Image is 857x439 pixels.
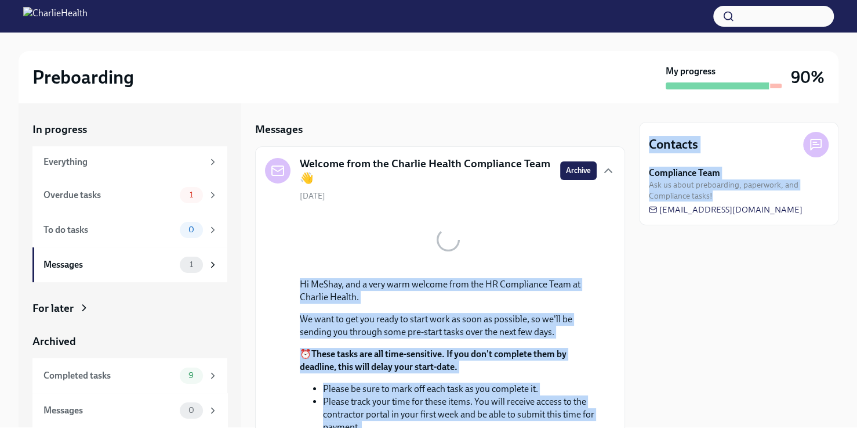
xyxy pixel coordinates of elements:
[300,348,597,373] p: ⏰
[649,179,829,201] span: Ask us about preboarding, paperwork, and Compliance tasks!
[43,369,175,382] div: Completed tasks
[43,258,175,271] div: Messages
[43,224,175,236] div: To do tasks
[32,213,227,247] a: To do tasks0
[566,165,591,177] span: Archive
[181,371,201,380] span: 9
[43,156,203,168] div: Everything
[32,247,227,282] a: Messages1
[181,406,201,415] span: 0
[32,334,227,349] a: Archived
[255,122,303,137] h5: Messages
[791,67,825,88] h3: 90%
[300,156,551,186] h5: Welcome from the Charlie Health Compliance Team 👋
[300,278,597,304] p: Hi MeShay, and a very warm welcome from the HR Compliance Team at Charlie Health.
[300,348,567,372] strong: These tasks are all time-sensitive. If you don't complete them by deadline, this will delay your ...
[32,301,74,316] div: For later
[649,136,698,153] h4: Contacts
[300,190,325,201] span: [DATE]
[32,301,227,316] a: For later
[300,313,597,339] p: We want to get you ready to start work as soon as possible, so we'll be sending you through some ...
[666,65,716,78] strong: My progress
[32,393,227,428] a: Messages0
[43,404,175,417] div: Messages
[32,146,227,178] a: Everything
[32,358,227,393] a: Completed tasks9
[300,211,597,269] button: Zoom image
[32,122,227,137] a: In progress
[183,260,200,269] span: 1
[649,167,720,179] strong: Compliance Team
[32,178,227,213] a: Overdue tasks1
[32,66,134,89] h2: Preboarding
[23,7,88,26] img: CharlieHealth
[323,395,597,434] li: Please track your time for these items. You will receive access to the contractor portal in your ...
[181,225,201,234] span: 0
[323,383,597,395] li: Please be sure to mark off each task as you complete it.
[560,161,597,180] button: Archive
[649,204,802,215] a: [EMAIL_ADDRESS][DOMAIN_NAME]
[183,190,200,199] span: 1
[43,189,175,201] div: Overdue tasks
